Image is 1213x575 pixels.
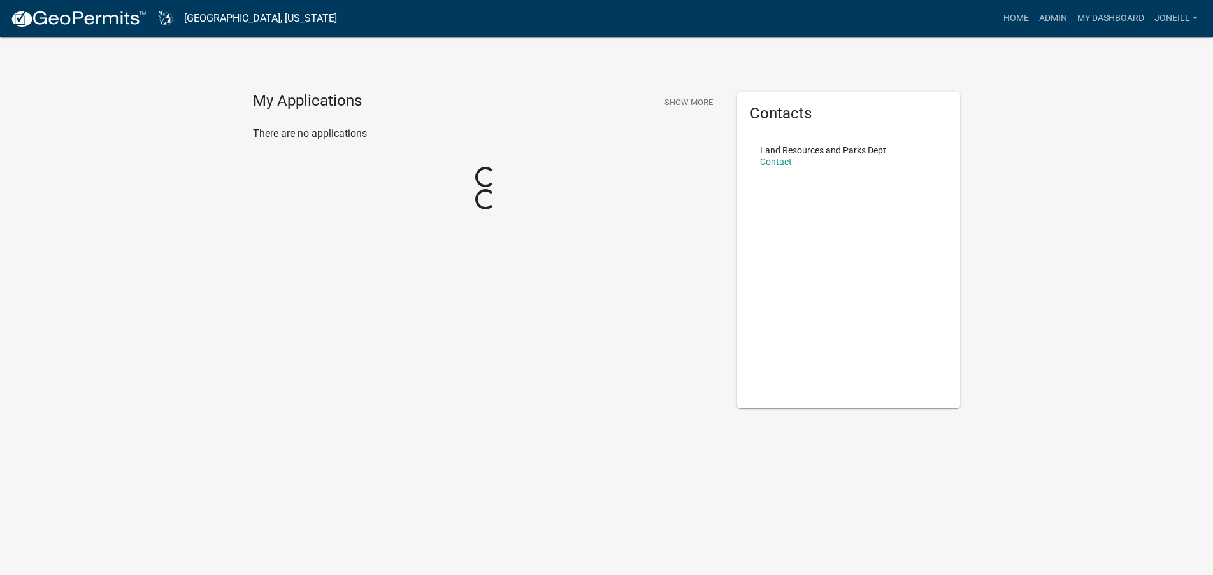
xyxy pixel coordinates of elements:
[760,146,886,155] p: Land Resources and Parks Dept
[184,8,337,29] a: [GEOGRAPHIC_DATA], [US_STATE]
[659,92,718,113] button: Show More
[760,157,792,167] a: Contact
[1072,6,1149,31] a: My Dashboard
[750,104,947,123] h5: Contacts
[157,10,174,27] img: Dodge County, Wisconsin
[1034,6,1072,31] a: Admin
[1149,6,1203,31] a: joneill
[253,126,718,141] p: There are no applications
[253,92,362,111] h4: My Applications
[998,6,1034,31] a: Home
